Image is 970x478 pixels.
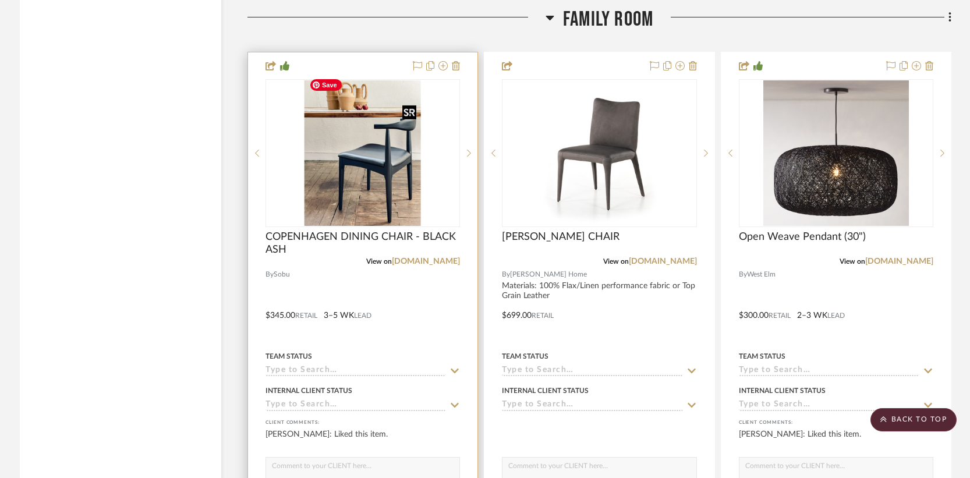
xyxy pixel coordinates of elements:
[502,400,682,411] input: Type to Search…
[510,269,587,280] span: [PERSON_NAME] Home
[265,351,312,362] div: Team Status
[840,258,865,265] span: View on
[865,257,933,265] a: [DOMAIN_NAME]
[739,366,919,377] input: Type to Search…
[747,269,776,280] span: West Elm
[502,351,548,362] div: Team Status
[265,366,446,377] input: Type to Search…
[366,258,392,265] span: View on
[265,385,352,396] div: Internal Client Status
[739,400,919,411] input: Type to Search…
[739,269,747,280] span: By
[502,385,589,396] div: Internal Client Status
[274,269,290,280] span: Sobu
[502,231,619,243] span: [PERSON_NAME] CHAIR
[629,257,697,265] a: [DOMAIN_NAME]
[502,80,696,226] div: 0
[739,231,866,243] span: Open Weave Pendant (30")
[739,351,785,362] div: Team Status
[265,269,274,280] span: By
[563,7,653,32] span: Family Room
[502,366,682,377] input: Type to Search…
[526,80,672,226] img: PAULINA DINING CHAIR
[265,400,446,411] input: Type to Search…
[739,429,933,452] div: [PERSON_NAME]: Liked this item.
[310,79,342,91] span: Save
[763,80,909,226] img: Open Weave Pendant (30")
[265,231,460,256] span: COPENHAGEN DINING CHAIR - BLACK ASH
[266,80,459,226] div: 0
[502,269,510,280] span: By
[739,385,826,396] div: Internal Client Status
[392,257,460,265] a: [DOMAIN_NAME]
[870,408,957,431] scroll-to-top-button: BACK TO TOP
[603,258,629,265] span: View on
[265,429,460,452] div: [PERSON_NAME]: Liked this item.
[305,80,421,226] img: COPENHAGEN DINING CHAIR - BLACK ASH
